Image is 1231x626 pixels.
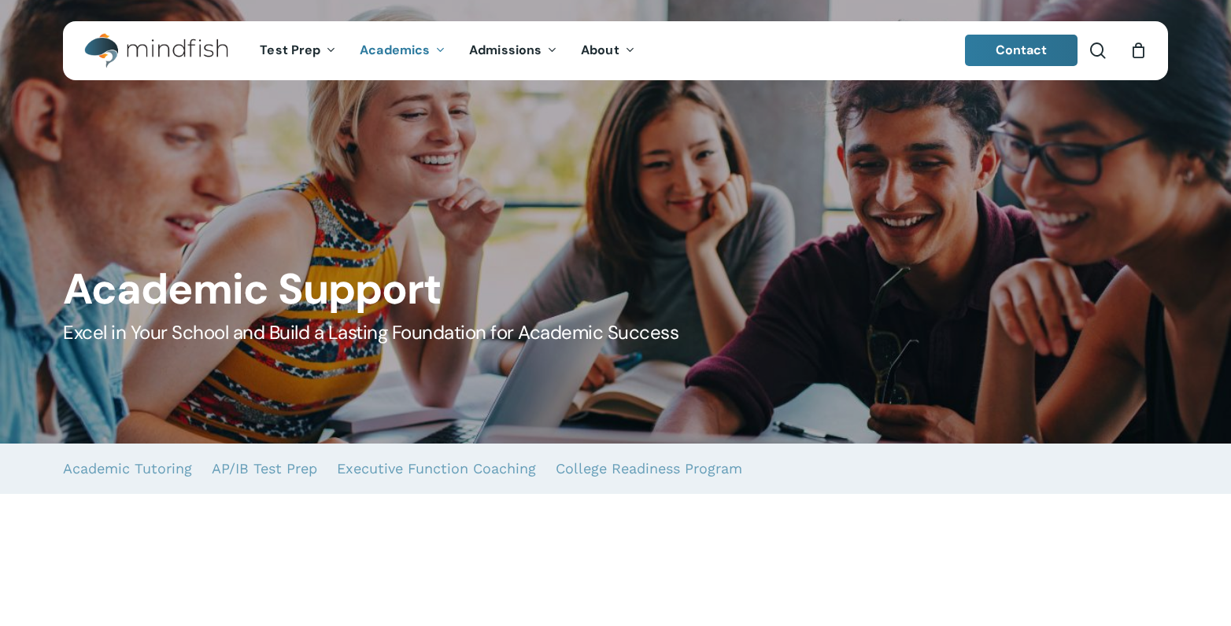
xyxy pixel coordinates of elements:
a: Executive Function Coaching [337,444,536,494]
a: Academics [348,44,457,57]
span: Test Prep [260,42,320,58]
a: Admissions [457,44,569,57]
a: College Readiness Program [556,444,742,494]
a: Test Prep [248,44,348,57]
span: Contact [996,42,1048,58]
a: Contact [965,35,1078,66]
a: Academic Tutoring [63,444,192,494]
h1: Academic Support [63,264,1167,315]
nav: Main Menu [248,21,646,80]
span: Academics [360,42,430,58]
a: AP/IB Test Prep [212,444,317,494]
a: Cart [1129,42,1147,59]
span: Admissions [469,42,542,58]
a: About [569,44,647,57]
h5: Excel in Your School and Build a Lasting Foundation for Academic Success [63,320,1167,345]
header: Main Menu [63,21,1168,80]
span: About [581,42,619,58]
